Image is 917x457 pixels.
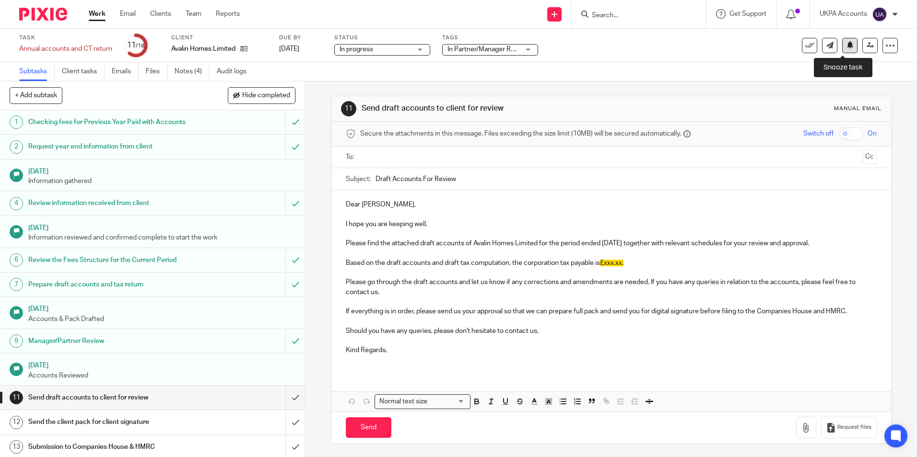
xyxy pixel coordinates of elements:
div: 12 [10,416,23,429]
span: Request files [837,423,871,431]
input: Send [346,417,391,438]
span: Secure the attachments in this message. Files exceeding the size limit (10MB) will be secured aut... [360,129,681,138]
a: Team [186,9,201,19]
a: Reports [216,9,240,19]
a: Subtasks [19,62,55,81]
p: Avalin Homes Limited [171,44,235,54]
p: Based on the draft accounts and draft tax computation, the corporation tax payable is [346,258,876,268]
p: I hope you are keeping well. [346,219,876,229]
span: In progress [340,46,373,53]
span: Switch off [803,129,834,138]
h1: [DATE] [28,358,296,370]
span: £xxx.xx. [600,260,623,266]
div: Annual accounts and CT return [19,44,112,54]
h1: Request year end information from client [28,139,193,154]
h1: Send draft accounts to client for review [362,103,632,114]
a: Client tasks [62,62,105,81]
p: Information gathered [28,176,296,186]
div: 4 [10,197,23,210]
span: [DATE] [279,46,299,52]
button: Hide completed [228,87,295,103]
h1: Submission to Companies House & HMRC [28,440,193,454]
div: 13 [10,440,23,454]
h1: Send draft accounts to client for review [28,390,193,405]
input: Search for option [430,397,465,407]
span: Get Support [729,11,766,17]
a: Work [89,9,106,19]
span: On [868,129,877,138]
div: 9 [10,334,23,348]
p: Please go through the draft accounts and let us know if any corrections and amendments are needed... [346,277,876,297]
small: /18 [136,43,144,48]
a: Email [120,9,136,19]
div: 11 [127,40,144,51]
div: 11 [341,101,356,116]
p: Information reviewed and confirmed complete to start the work [28,233,296,242]
button: + Add subtask [10,87,62,103]
h1: Review information received from client [28,196,193,210]
label: Client [171,34,267,42]
div: Search for option [375,394,470,409]
div: Manual email [834,105,882,113]
button: Request files [821,417,877,438]
h1: Checking fees for Previous Year Paid with Accounts [28,115,193,129]
label: Tags [442,34,538,42]
h1: Prepare draft accounts and tax return [28,277,193,292]
img: svg%3E [872,7,887,22]
p: If everything is in order, please send us your approval so that we can prepare full pack and send... [346,307,876,316]
h1: [DATE] [28,302,296,314]
img: Pixie [19,8,67,21]
h1: [DATE] [28,221,296,233]
label: Task [19,34,112,42]
h1: Review the Fees Structure for the Current Period [28,253,193,267]
a: Notes (4) [175,62,210,81]
p: Accounts Reviewed [28,371,296,380]
h1: Manager/Partner Review [28,334,193,348]
span: In Partner/Manager Review [447,46,528,53]
label: Subject: [346,174,371,184]
a: Emails [112,62,139,81]
p: Please find the attached draft accounts of Avalin Homes Limited for the period ended [DATE] toget... [346,239,876,248]
a: Files [146,62,167,81]
span: Normal text size [377,397,429,407]
button: Cc [862,150,877,164]
label: Status [334,34,430,42]
div: 1 [10,115,23,129]
div: 6 [10,253,23,267]
p: Dear [PERSON_NAME], [346,200,876,209]
a: Audit logs [217,62,254,81]
label: Due by [279,34,322,42]
div: 11 [10,391,23,404]
label: To: [346,152,356,162]
p: UKPA Accounts [820,9,867,19]
p: Kind Regards, [346,345,876,355]
input: Search [591,11,677,20]
h1: Send the client pack for client signature [28,415,193,429]
p: Should you have any queries, please don't hesitate to contact us. [346,326,876,336]
p: Accounts & Pack Drafted [28,314,296,324]
div: 2 [10,140,23,154]
span: Hide completed [242,92,290,100]
div: 7 [10,278,23,291]
h1: [DATE] [28,164,296,176]
a: Clients [150,9,171,19]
